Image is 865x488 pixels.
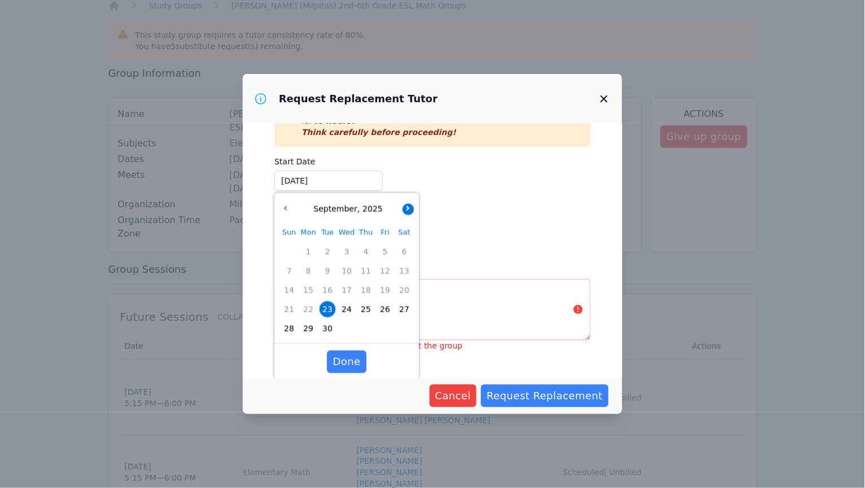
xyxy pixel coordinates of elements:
span: September [311,204,357,213]
span: 10 [339,263,355,278]
button: Done [327,350,366,373]
div: Choose Tuesday September 23 of 2025 [318,299,337,319]
div: Tue [318,223,337,242]
span: 26 [377,301,393,317]
div: Choose Thursday September 11 of 2025 [356,261,375,280]
div: Choose Monday September 01 of 2025 [299,242,318,261]
span: 9 [320,263,335,278]
label: Details [274,261,591,274]
span: Done [333,354,360,369]
div: Choose Friday October 03 of 2025 [375,319,395,338]
span: 14 [281,282,297,298]
span: 24 [339,301,355,317]
span: 15 [300,282,316,298]
div: Choose Saturday September 20 of 2025 [395,280,414,299]
div: Choose Friday September 05 of 2025 [375,242,395,261]
div: Choose Monday September 22 of 2025 [299,299,318,319]
div: Choose Friday September 26 of 2025 [375,299,395,319]
div: Choose Wednesday September 17 of 2025 [337,280,356,299]
span: Request Replacement [487,388,603,404]
button: Request Replacement [481,385,609,407]
span: 2025 [360,204,383,213]
div: Choose Monday September 29 of 2025 [299,319,318,338]
div: Choose Saturday September 06 of 2025 [395,242,414,261]
p: Think carefully before proceeding! [302,127,582,138]
p: Please provide relevant details about the group [274,340,591,351]
div: Choose Wednesday September 24 of 2025 [337,299,356,319]
div: Choose Monday September 15 of 2025 [299,280,318,299]
div: Choose Sunday September 21 of 2025 [279,299,299,319]
div: Choose Thursday September 04 of 2025 [356,242,375,261]
div: Choose Sunday September 07 of 2025 [279,261,299,280]
span: 19 [377,282,393,298]
button: Cancel [430,385,477,407]
span: 25 [358,301,374,317]
span: 28 [281,320,297,336]
span: 23 [320,301,335,317]
div: Sat [395,223,414,242]
div: Choose Thursday September 18 of 2025 [356,280,375,299]
label: Start Date [274,151,383,168]
div: Thu [356,223,375,242]
span: 7 [281,263,297,278]
span: 30 [320,320,335,336]
div: Choose Saturday October 04 of 2025 [395,319,414,338]
div: Choose Wednesday October 01 of 2025 [337,319,356,338]
div: Choose Friday September 19 of 2025 [375,280,395,299]
div: Choose Tuesday September 09 of 2025 [318,261,337,280]
span: 21 [281,301,297,317]
span: 18 [358,282,374,298]
span: 2 [320,243,335,259]
span: 12 [377,263,393,278]
span: 6 [396,243,412,259]
div: Choose Wednesday September 03 of 2025 [337,242,356,261]
span: 27 [396,301,412,317]
span: 13 [396,263,412,278]
div: Mon [299,223,318,242]
span: 16 [320,282,335,298]
span: 5 [377,243,393,259]
div: Choose Wednesday September 10 of 2025 [337,261,356,280]
div: Choose Saturday September 27 of 2025 [395,299,414,319]
div: Fri [375,223,395,242]
span: 22 [300,301,316,317]
div: Choose Saturday September 13 of 2025 [395,261,414,280]
div: Choose Sunday August 31 of 2025 [279,242,299,261]
span: 11 [358,263,374,278]
div: Choose Monday September 08 of 2025 [299,261,318,280]
span: 3 [339,243,355,259]
span: 8 [300,263,316,278]
div: Wed [337,223,356,242]
span: 29 [300,320,316,336]
div: , [311,203,382,215]
span: 20 [396,282,412,298]
div: Choose Thursday October 02 of 2025 [356,319,375,338]
div: Choose Tuesday September 30 of 2025 [318,319,337,338]
div: Choose Tuesday September 16 of 2025 [318,280,337,299]
div: Choose Thursday September 25 of 2025 [356,299,375,319]
h3: Request Replacement Tutor [279,92,438,106]
div: Choose Sunday September 14 of 2025 [279,280,299,299]
div: Choose Tuesday September 02 of 2025 [318,242,337,261]
span: Cancel [435,388,471,404]
span: 1 [300,243,316,259]
div: Sun [279,223,299,242]
div: Choose Sunday September 28 of 2025 [279,319,299,338]
div: Choose Friday September 12 of 2025 [375,261,395,280]
span: 4 [358,243,374,259]
span: 17 [339,282,355,298]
